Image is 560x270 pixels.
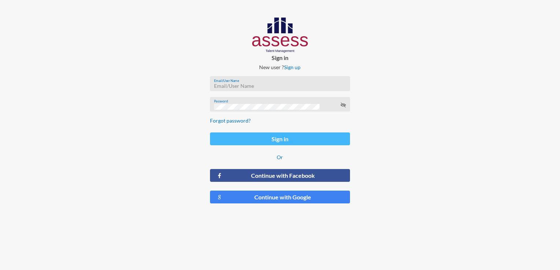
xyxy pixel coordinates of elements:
p: Or [210,154,350,160]
button: Continue with Google [210,191,350,203]
p: Sign in [204,54,355,61]
img: AssessLogoo.svg [252,18,308,53]
a: Sign up [284,64,301,70]
a: Forgot password? [210,117,251,124]
p: New user ? [204,64,355,70]
button: Continue with Facebook [210,169,350,182]
button: Sign in [210,132,350,145]
input: Email/User Name [214,83,346,89]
